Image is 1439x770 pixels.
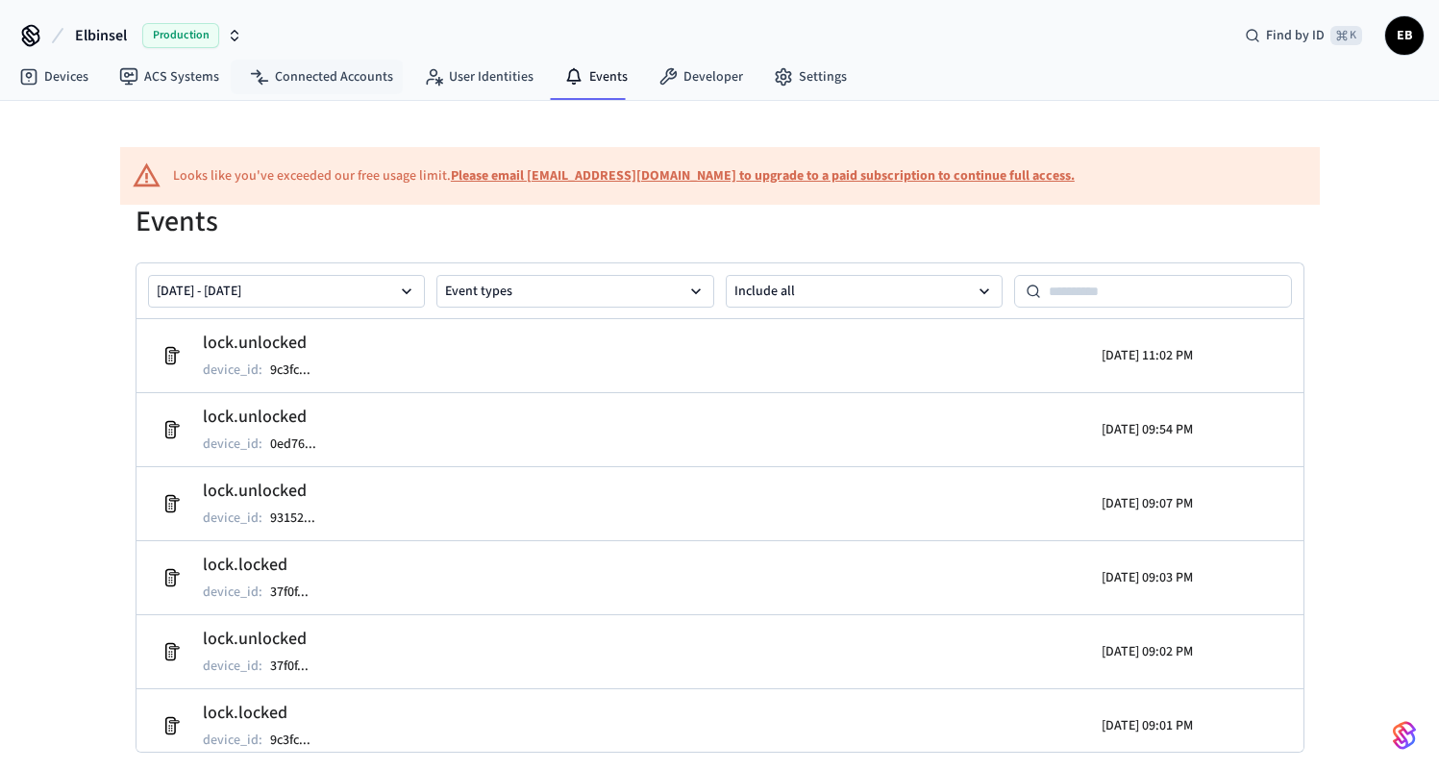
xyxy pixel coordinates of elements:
[203,404,335,431] h2: lock.unlocked
[436,275,714,308] button: Event types
[1102,494,1193,513] p: [DATE] 09:07 PM
[1385,16,1424,55] button: EB
[203,509,262,528] p: device_id :
[643,60,758,94] a: Developer
[203,657,262,676] p: device_id :
[75,24,127,47] span: Elbinsel
[1102,642,1193,661] p: [DATE] 09:02 PM
[1266,26,1325,45] span: Find by ID
[1393,720,1416,751] img: SeamLogoGradient.69752ec5.svg
[203,478,335,505] h2: lock.unlocked
[203,435,262,454] p: device_id :
[203,583,262,602] p: device_id :
[758,60,862,94] a: Settings
[203,330,330,357] h2: lock.unlocked
[203,360,262,380] p: device_id :
[235,60,409,94] a: Connected Accounts
[136,205,1304,239] h1: Events
[451,166,1075,186] a: Please email [EMAIL_ADDRESS][DOMAIN_NAME] to upgrade to a paid subscription to continue full access.
[409,60,549,94] a: User Identities
[1102,716,1193,735] p: [DATE] 09:01 PM
[266,433,335,456] button: 0ed76...
[1387,18,1422,53] span: EB
[203,552,328,579] h2: lock.locked
[266,359,330,382] button: 9c3fc...
[266,655,328,678] button: 37f0f...
[148,275,426,308] button: [DATE] - [DATE]
[1102,346,1193,365] p: [DATE] 11:02 PM
[1102,568,1193,587] p: [DATE] 09:03 PM
[266,507,335,530] button: 93152...
[1102,420,1193,439] p: [DATE] 09:54 PM
[104,60,235,94] a: ACS Systems
[142,23,219,48] span: Production
[726,275,1004,308] button: Include all
[266,581,328,604] button: 37f0f...
[173,166,1075,186] div: Looks like you've exceeded our free usage limit.
[203,731,262,750] p: device_id :
[266,729,330,752] button: 9c3fc...
[1229,18,1377,53] div: Find by ID⌘ K
[549,60,643,94] a: Events
[1330,26,1362,45] span: ⌘ K
[4,60,104,94] a: Devices
[203,626,328,653] h2: lock.unlocked
[203,700,330,727] h2: lock.locked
